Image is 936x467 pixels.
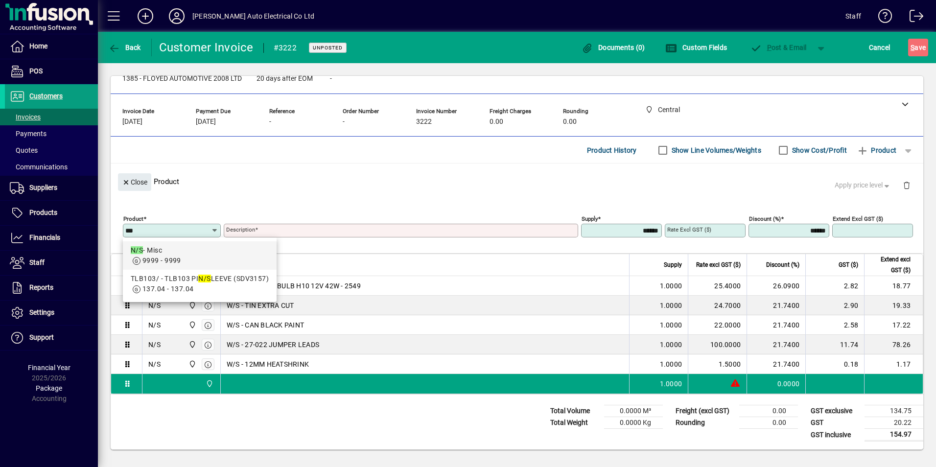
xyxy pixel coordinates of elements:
span: S [911,44,914,51]
div: 24.7000 [694,301,741,310]
button: Delete [895,173,918,197]
app-page-header-button: Delete [895,181,918,189]
a: Logout [902,2,924,34]
td: Total Weight [545,417,604,429]
em: N/S [131,246,143,254]
span: Central [186,339,197,350]
span: 1.0000 [660,359,682,369]
span: 137.04 - 137.04 [142,285,194,293]
div: #3222 [274,40,297,56]
button: Apply price level [831,177,895,194]
span: - [330,75,332,83]
span: - [343,118,345,126]
td: 2.58 [805,315,864,335]
div: Staff [845,8,861,24]
span: Close [122,174,147,190]
mat-label: Product [123,215,143,222]
td: 21.7400 [747,296,805,315]
span: Package [36,384,62,392]
td: Freight (excl GST) [671,405,739,417]
div: 22.0000 [694,320,741,330]
td: 21.7400 [747,354,805,374]
button: Post & Email [745,39,812,56]
div: 25.4000 [694,281,741,291]
span: Central [203,378,214,389]
div: 100.0000 [694,340,741,350]
td: 20.22 [865,417,923,429]
a: Products [5,201,98,225]
div: Customer Invoice [159,40,254,55]
a: Communications [5,159,98,175]
span: GST ($) [839,259,858,270]
div: [PERSON_NAME] Auto Electrical Co Ltd [192,8,314,24]
span: Payments [10,130,47,138]
span: Quotes [10,146,38,154]
span: Cancel [869,40,890,55]
span: Discount (%) [766,259,799,270]
td: GST inclusive [806,429,865,441]
td: GST exclusive [806,405,865,417]
td: 78.26 [864,335,923,354]
a: Staff [5,251,98,275]
div: N/S [148,359,161,369]
a: Support [5,326,98,350]
td: 0.0000 [747,374,805,394]
span: ave [911,40,926,55]
em: N/S [198,275,211,282]
a: POS [5,59,98,84]
span: Supply [664,259,682,270]
td: Total Volume [545,405,604,417]
div: - Misc [131,245,269,256]
mat-option: N/S - Misc [123,241,277,270]
td: 2.90 [805,296,864,315]
td: Rounding [671,417,739,429]
mat-option: TLB103/ - TLB103 PIN/SLEEVE (SDV3157) [123,270,277,298]
mat-label: Supply [582,215,598,222]
span: W/S - 12MM HEATSHRINK [227,359,309,369]
span: Suppliers [29,184,57,191]
div: N/S [148,301,161,310]
td: 21.7400 [747,335,805,354]
td: 26.0900 [747,276,805,296]
button: Documents (0) [579,39,648,56]
span: Unposted [313,45,343,51]
td: 17.22 [864,315,923,335]
app-page-header-button: Back [98,39,152,56]
span: 1385 - FLOYED AUTOMOTIVE 2008 LTD [122,75,242,83]
mat-label: Extend excl GST ($) [833,215,883,222]
span: Central [186,320,197,330]
span: Central [186,359,197,370]
span: 0.00 [490,118,503,126]
td: 0.00 [739,405,798,417]
span: Product History [587,142,637,158]
span: Apply price level [835,180,891,190]
a: Payments [5,125,98,142]
a: Knowledge Base [871,2,892,34]
span: Invoices [10,113,41,121]
td: 0.0000 Kg [604,417,663,429]
span: 1.0000 [660,379,682,389]
span: ost & Email [750,44,807,51]
a: Quotes [5,142,98,159]
span: 9999 - 9999 [142,257,181,264]
mat-label: Rate excl GST ($) [667,226,711,233]
button: Profile [161,7,192,25]
span: 1.0000 [660,320,682,330]
span: Settings [29,308,54,316]
td: 1.17 [864,354,923,374]
td: 0.0000 M³ [604,405,663,417]
span: Extend excl GST ($) [870,254,911,276]
a: Invoices [5,109,98,125]
span: W/S - 27-022 JUMPER LEADS [227,340,319,350]
app-page-header-button: Close [116,177,154,186]
button: Close [118,173,151,191]
td: 19.33 [864,296,923,315]
span: Products [29,209,57,216]
label: Show Line Volumes/Weights [670,145,761,155]
span: 3222 [416,118,432,126]
td: 0.00 [739,417,798,429]
span: Support [29,333,54,341]
a: Suppliers [5,176,98,200]
button: Add [130,7,161,25]
span: Documents (0) [582,44,645,51]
